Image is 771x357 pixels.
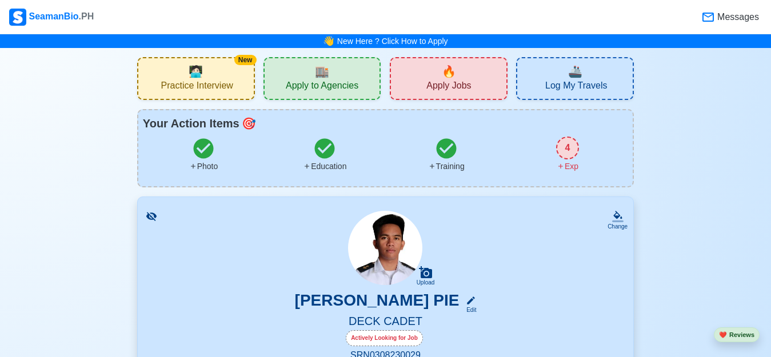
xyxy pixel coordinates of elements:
span: todo [242,115,256,132]
span: new [442,63,456,80]
div: Exp [557,161,578,173]
span: Messages [715,10,759,24]
div: Upload [417,279,435,286]
img: Logo [9,9,26,26]
div: Education [303,161,346,173]
span: heart [719,331,727,338]
div: 4 [556,137,579,159]
button: heartReviews [714,327,760,343]
div: Your Action Items [143,115,628,132]
div: Edit [461,306,476,314]
span: bell [320,32,337,50]
div: New [234,55,257,65]
div: Photo [189,161,218,173]
span: agencies [315,63,329,80]
h5: DECK CADET [151,314,620,330]
span: interview [189,63,203,80]
span: .PH [79,11,94,21]
div: Change [608,222,628,231]
span: Apply to Agencies [286,80,358,94]
span: Log My Travels [545,80,607,94]
span: Practice Interview [161,80,233,94]
span: travel [568,63,582,80]
span: Apply Jobs [426,80,471,94]
a: New Here ? Click How to Apply [337,37,448,46]
div: SeamanBio [9,9,94,26]
div: Actively Looking for Job [346,330,423,346]
div: Training [428,161,465,173]
h3: [PERSON_NAME] PIE [295,291,460,314]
